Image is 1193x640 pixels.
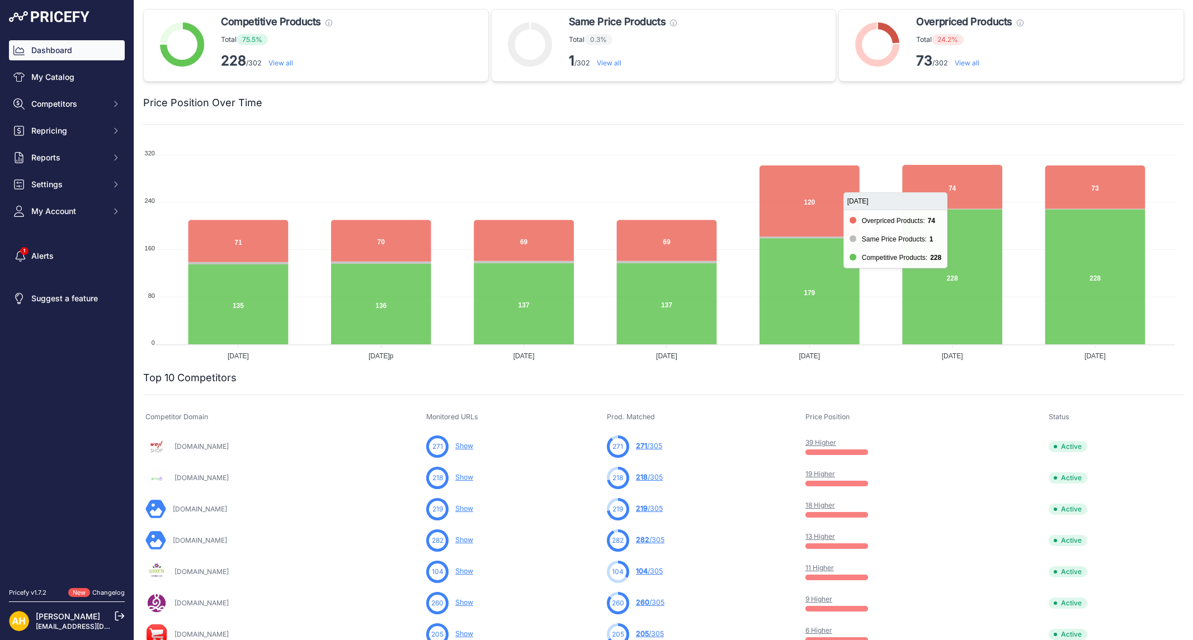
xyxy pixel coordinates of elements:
a: 13 Higher [805,532,835,541]
a: [DOMAIN_NAME] [175,567,229,576]
p: Total [221,34,332,45]
a: 260/305 [636,598,664,606]
a: Show [455,504,473,513]
a: 282/305 [636,535,664,544]
tspan: [DATE] [799,352,820,360]
span: Price Position [805,413,850,421]
span: 0.3% [584,34,612,45]
a: View all [955,59,979,67]
a: View all [268,59,293,67]
tspan: 320 [145,150,155,157]
a: 11 Higher [805,563,834,572]
span: Competitor Domain [145,413,208,421]
tspan: 0 [152,339,155,346]
span: My Account [31,206,105,217]
a: 205/305 [636,629,664,638]
span: Prod. Matched [607,413,655,421]
tspan: 80 [148,292,155,299]
span: 205 [612,629,624,639]
span: 282 [432,535,444,546]
span: Reports [31,152,105,163]
span: 218 [612,473,623,483]
tspan: [DATE] [1084,352,1106,360]
span: 24.2% [932,34,964,45]
button: Repricing [9,121,125,141]
a: 19 Higher [805,470,835,478]
a: [DOMAIN_NAME] [175,473,229,482]
button: Settings [9,174,125,195]
a: My Catalog [9,67,125,87]
div: Pricefy v1.7.2 [9,588,46,598]
span: 75.5% [237,34,268,45]
span: Repricing [31,125,105,136]
strong: 73 [916,53,932,69]
span: Competitors [31,98,105,110]
p: /302 [569,52,677,70]
span: 104 [432,567,444,577]
a: [DOMAIN_NAME] [173,505,227,513]
span: 260 [612,598,624,608]
span: 260 [431,598,444,608]
p: Total [916,34,1023,45]
span: Active [1049,441,1087,452]
span: Monitored URLs [426,413,478,421]
span: 282 [636,535,649,544]
span: 282 [612,535,624,546]
span: 218 [636,473,648,481]
p: Total [569,34,677,45]
span: Active [1049,504,1087,515]
h2: Top 10 Competitors [143,370,237,386]
tspan: 240 [145,197,155,204]
a: [DOMAIN_NAME] [175,630,229,638]
p: /302 [221,52,332,70]
a: Show [455,535,473,544]
a: [DOMAIN_NAME] [175,599,229,607]
span: Same Price Products [569,14,666,30]
span: 219 [636,504,648,513]
a: 6 Higher [805,626,832,634]
nav: Sidebar [9,40,125,575]
a: Show [455,629,473,638]
span: 104 [636,567,648,575]
a: 219/305 [636,504,663,513]
button: Competitors [9,94,125,114]
span: New [68,588,90,598]
a: 104/305 [636,567,663,575]
span: 271 [432,442,443,452]
a: Show [455,567,473,575]
a: [DOMAIN_NAME] [173,536,227,544]
button: Reports [9,148,125,168]
span: Competitive Products [221,14,321,30]
a: [PERSON_NAME] [36,611,100,621]
span: Active [1049,629,1087,640]
tspan: 160 [145,245,155,252]
a: Show [455,442,473,450]
strong: 228 [221,53,246,69]
span: 205 [636,629,649,638]
tspan: [DATE] [942,352,963,360]
a: 18 Higher [805,501,835,509]
button: My Account [9,201,125,221]
span: Settings [31,179,105,190]
a: Alerts [9,246,125,266]
span: 271 [636,442,647,450]
a: 39 Higher [805,438,836,447]
a: 218/305 [636,473,663,481]
span: Status [1049,413,1069,421]
span: 271 [612,442,623,452]
img: Pricefy Logo [9,11,89,22]
span: Active [1049,472,1087,483]
a: 271/305 [636,442,662,450]
span: 218 [432,473,443,483]
a: [EMAIL_ADDRESS][DOMAIN_NAME] [36,622,153,630]
a: Show [455,598,473,606]
tspan: [DATE] [656,352,677,360]
tspan: [DATE] [228,352,249,360]
span: 104 [612,567,624,577]
span: 219 [432,504,443,514]
span: 219 [612,504,623,514]
a: Dashboard [9,40,125,60]
a: 9 Higher [805,595,832,603]
span: Active [1049,566,1087,577]
h2: Price Position Over Time [143,95,262,111]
